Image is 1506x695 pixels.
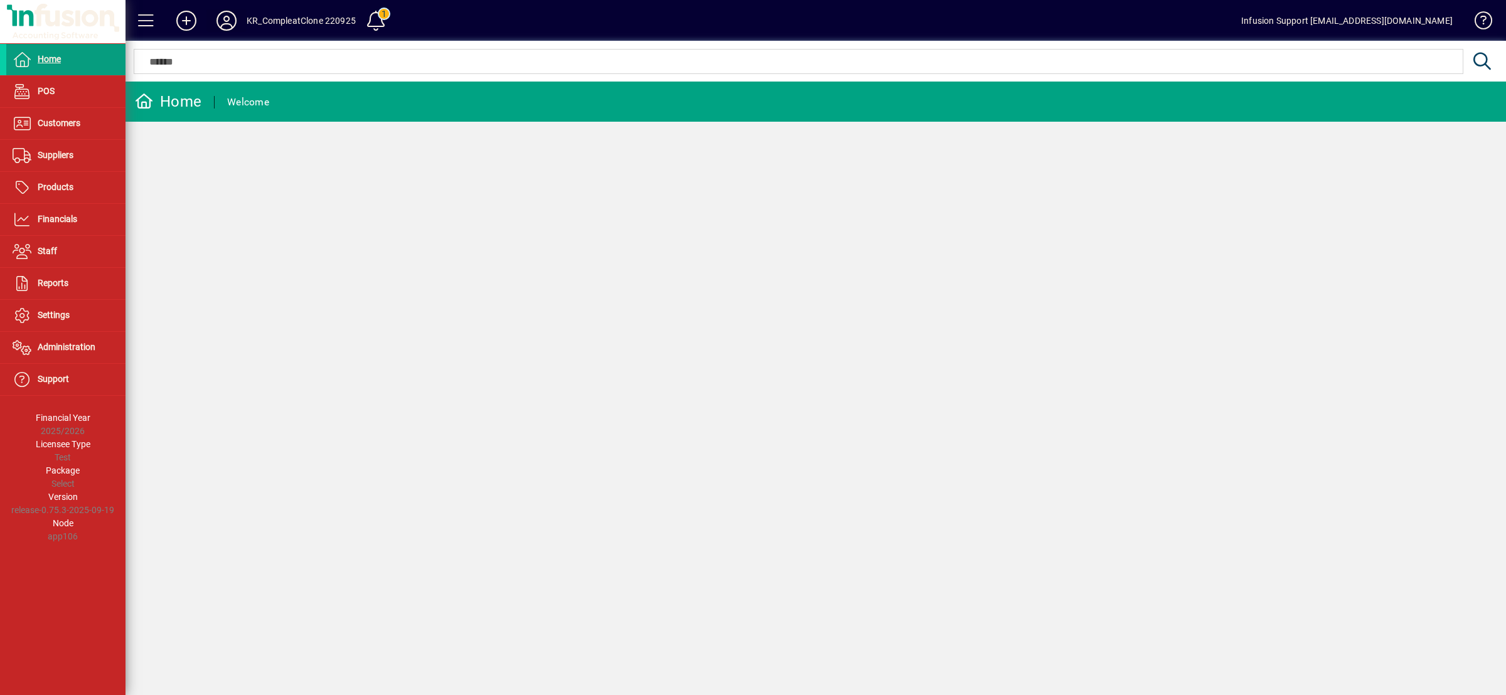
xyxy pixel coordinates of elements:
[36,439,90,449] span: Licensee Type
[247,11,356,31] div: KR_CompleatClone 220925
[1241,11,1453,31] div: Infusion Support [EMAIL_ADDRESS][DOMAIN_NAME]
[6,108,125,139] a: Customers
[1465,3,1490,43] a: Knowledge Base
[48,492,78,502] span: Version
[6,268,125,299] a: Reports
[38,118,80,128] span: Customers
[38,214,77,224] span: Financials
[6,204,125,235] a: Financials
[6,172,125,203] a: Products
[38,342,95,352] span: Administration
[6,140,125,171] a: Suppliers
[135,92,201,112] div: Home
[38,150,73,160] span: Suppliers
[38,310,70,320] span: Settings
[6,364,125,395] a: Support
[38,182,73,192] span: Products
[38,246,57,256] span: Staff
[6,76,125,107] a: POS
[227,92,269,112] div: Welcome
[6,300,125,331] a: Settings
[6,332,125,363] a: Administration
[46,465,80,475] span: Package
[38,278,68,288] span: Reports
[53,518,73,528] span: Node
[38,54,61,64] span: Home
[38,374,69,384] span: Support
[206,9,247,32] button: Profile
[36,413,90,423] span: Financial Year
[166,9,206,32] button: Add
[38,86,55,96] span: POS
[6,236,125,267] a: Staff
